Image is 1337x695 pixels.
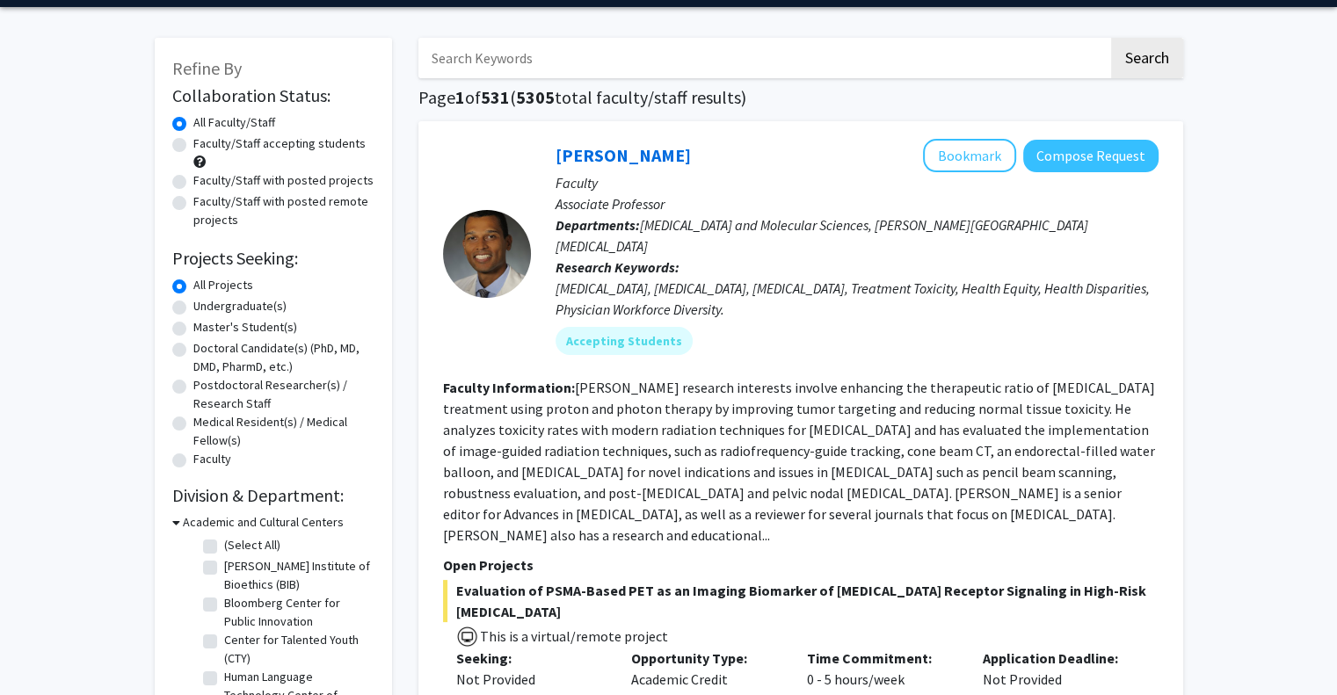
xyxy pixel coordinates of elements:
label: All Faculty/Staff [193,113,275,132]
label: Faculty/Staff with posted remote projects [193,192,374,229]
div: [MEDICAL_DATA], [MEDICAL_DATA], [MEDICAL_DATA], Treatment Toxicity, Health Equity, Health Dispari... [556,278,1159,320]
label: Center for Talented Youth (CTY) [224,631,370,668]
label: Medical Resident(s) / Medical Fellow(s) [193,413,374,450]
div: Academic Credit [618,648,794,690]
b: Faculty Information: [443,379,575,396]
button: Compose Request to Curtiland Deville [1023,140,1159,172]
span: Evaluation of PSMA-Based PET as an Imaging Biomarker of [MEDICAL_DATA] Receptor Signaling in High... [443,580,1159,622]
h2: Collaboration Status: [172,85,374,106]
label: [PERSON_NAME] Institute of Bioethics (BIB) [224,557,370,594]
span: Refine By [172,57,242,79]
a: [PERSON_NAME] [556,144,691,166]
label: Doctoral Candidate(s) (PhD, MD, DMD, PharmD, etc.) [193,339,374,376]
div: Not Provided [456,669,606,690]
h3: Academic and Cultural Centers [183,513,344,532]
button: Add Curtiland Deville to Bookmarks [923,139,1016,172]
mat-chip: Accepting Students [556,327,693,355]
input: Search Keywords [418,38,1108,78]
iframe: Chat [13,616,75,682]
p: Time Commitment: [807,648,956,669]
label: Master's Student(s) [193,318,297,337]
b: Research Keywords: [556,258,679,276]
label: (Select All) [224,536,280,554]
fg-read-more: [PERSON_NAME] research interests involve enhancing the therapeutic ratio of [MEDICAL_DATA] treatm... [443,379,1155,544]
p: Faculty [556,172,1159,193]
label: Faculty/Staff accepting students [193,134,366,153]
h2: Division & Department: [172,485,374,506]
p: Application Deadline: [983,648,1132,669]
label: Postdoctoral Researcher(s) / Research Staff [193,376,374,413]
span: 5305 [516,86,555,108]
button: Search [1111,38,1183,78]
label: All Projects [193,276,253,294]
div: Not Provided [970,648,1145,690]
label: Faculty/Staff with posted projects [193,171,374,190]
h2: Projects Seeking: [172,248,374,269]
p: Seeking: [456,648,606,669]
span: [MEDICAL_DATA] and Molecular Sciences, [PERSON_NAME][GEOGRAPHIC_DATA][MEDICAL_DATA] [556,216,1088,255]
span: 531 [481,86,510,108]
p: Associate Professor [556,193,1159,214]
h1: Page of ( total faculty/staff results) [418,87,1183,108]
span: This is a virtual/remote project [478,627,668,645]
b: Departments: [556,216,640,234]
label: Faculty [193,450,231,468]
label: Undergraduate(s) [193,297,287,315]
p: Open Projects [443,554,1159,576]
span: 1 [455,86,465,108]
div: 0 - 5 hours/week [794,648,970,690]
p: Opportunity Type: [631,648,781,669]
label: Bloomberg Center for Public Innovation [224,594,370,631]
